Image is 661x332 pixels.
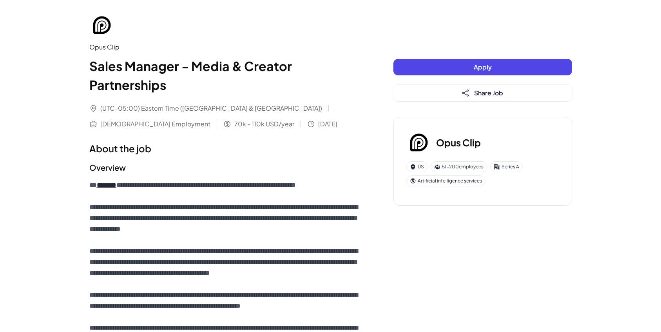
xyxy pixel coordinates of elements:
[474,89,503,97] span: Share Job
[431,161,487,172] div: 51-200 employees
[318,119,337,129] span: [DATE]
[406,175,485,186] div: Artificial intelligence services
[393,85,572,101] button: Share Job
[89,162,362,173] h2: Overview
[406,161,427,172] div: US
[474,63,492,71] span: Apply
[89,13,114,38] img: Op
[89,42,362,52] div: Opus Clip
[89,141,362,155] h1: About the job
[89,57,362,94] h1: Sales Manager - Media & Creator Partnerships
[234,119,294,129] span: 70k - 110k USD/year
[393,59,572,75] button: Apply
[490,161,523,172] div: Series A
[100,119,210,129] span: [DEMOGRAPHIC_DATA] Employment
[100,104,322,113] span: (UTC-05:00) Eastern Time ([GEOGRAPHIC_DATA] & [GEOGRAPHIC_DATA])
[436,135,481,150] h3: Opus Clip
[406,130,431,155] img: Op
